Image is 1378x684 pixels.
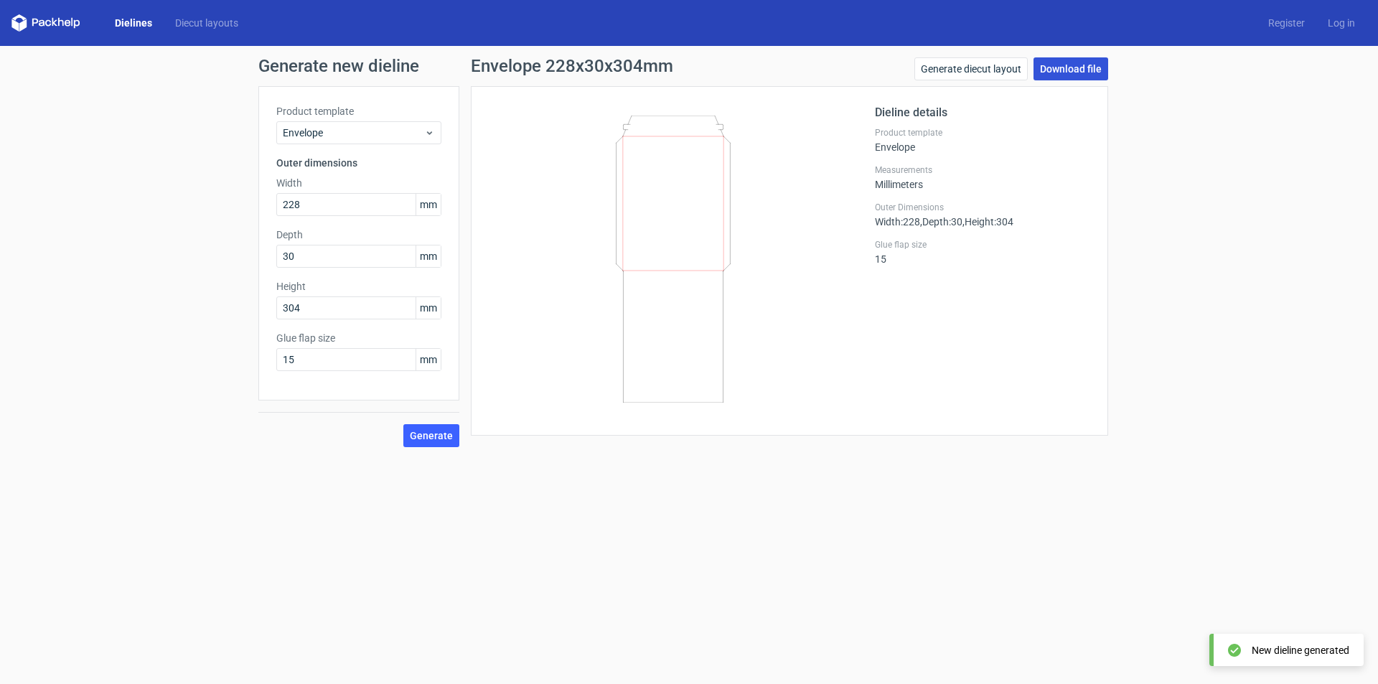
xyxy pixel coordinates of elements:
span: Width : 228 [875,216,920,228]
span: , Height : 304 [962,216,1013,228]
span: mm [416,349,441,370]
button: Generate [403,424,459,447]
h1: Envelope 228x30x304mm [471,57,673,75]
a: Log in [1316,16,1367,30]
div: 15 [875,239,1090,265]
div: New dieline generated [1252,643,1349,657]
label: Product template [276,104,441,118]
label: Product template [875,127,1090,139]
a: Register [1257,16,1316,30]
span: mm [416,245,441,267]
a: Diecut layouts [164,16,250,30]
div: Millimeters [875,164,1090,190]
label: Glue flap size [875,239,1090,250]
label: Depth [276,228,441,242]
h3: Outer dimensions [276,156,441,170]
label: Glue flap size [276,331,441,345]
a: Download file [1033,57,1108,80]
label: Measurements [875,164,1090,176]
label: Height [276,279,441,294]
a: Generate diecut layout [914,57,1028,80]
label: Width [276,176,441,190]
label: Outer Dimensions [875,202,1090,213]
span: , Depth : 30 [920,216,962,228]
h1: Generate new dieline [258,57,1120,75]
span: Envelope [283,126,424,140]
div: Envelope [875,127,1090,153]
a: Dielines [103,16,164,30]
span: mm [416,194,441,215]
h2: Dieline details [875,104,1090,121]
span: Generate [410,431,453,441]
span: mm [416,297,441,319]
